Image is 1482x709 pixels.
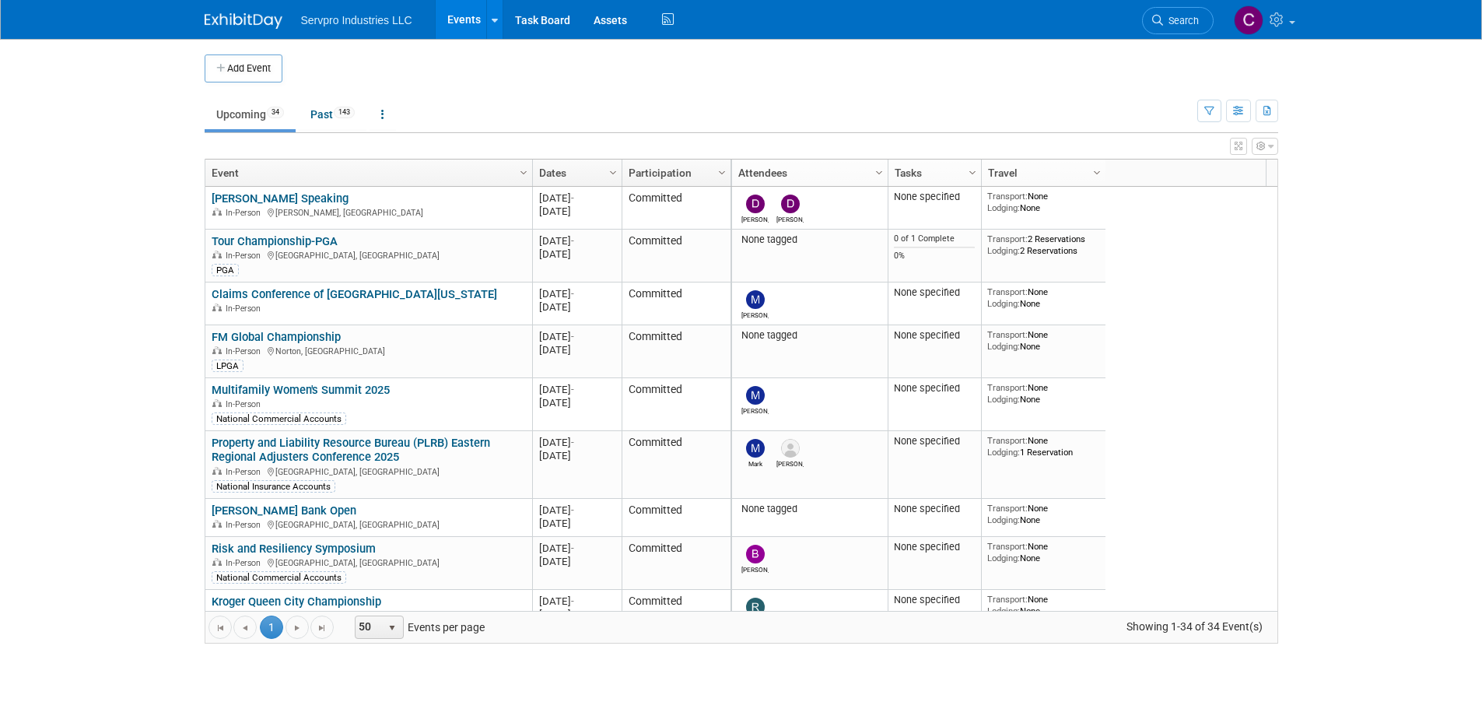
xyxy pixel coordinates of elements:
[741,458,769,468] div: Mark Bristol
[212,248,525,261] div: [GEOGRAPHIC_DATA], [GEOGRAPHIC_DATA]
[987,341,1020,352] span: Lodging:
[1088,160,1105,183] a: Column Settings
[987,435,1028,446] span: Transport:
[239,622,251,634] span: Go to the previous page
[212,412,346,425] div: National Commercial Accounts
[539,287,615,300] div: [DATE]
[226,346,265,356] span: In-Person
[571,437,574,448] span: -
[987,514,1020,525] span: Lodging:
[622,230,730,283] td: Committed
[212,520,222,528] img: In-Person Event
[515,160,532,183] a: Column Settings
[539,191,615,205] div: [DATE]
[987,329,1099,352] div: None None
[894,251,975,261] div: 0%
[212,234,338,248] a: Tour Championship-PGA
[894,594,975,606] div: None specified
[895,160,971,186] a: Tasks
[622,537,730,590] td: Committed
[205,100,296,129] a: Upcoming34
[622,283,730,325] td: Committed
[776,458,804,468] div: Anthony Zubrick
[622,431,730,499] td: Committed
[212,344,525,357] div: Norton, [GEOGRAPHIC_DATA]
[1112,616,1277,637] span: Showing 1-34 of 34 Event(s)
[987,298,1020,309] span: Lodging:
[212,558,222,566] img: In-Person Event
[571,235,574,247] span: -
[335,616,500,639] span: Events per page
[746,386,765,405] img: Maria Robertson
[212,542,376,556] a: Risk and Resiliency Symposium
[539,247,615,261] div: [DATE]
[746,290,765,309] img: Matt Bardasian
[871,160,888,183] a: Column Settings
[260,616,283,639] span: 1
[310,616,334,639] a: Go to the last page
[966,167,979,179] span: Column Settings
[781,195,800,213] img: Delana Conger
[539,396,615,409] div: [DATE]
[226,208,265,218] span: In-Person
[571,288,574,300] span: -
[987,245,1020,256] span: Lodging:
[212,436,490,465] a: Property and Liability Resource Bureau (PLRB) Eastern Regional Adjusters Conference 2025
[987,605,1020,616] span: Lodging:
[987,382,1028,393] span: Transport:
[316,622,328,634] span: Go to the last page
[781,439,800,458] img: Anthony Zubrick
[212,571,346,584] div: National Commercial Accounts
[987,594,1028,605] span: Transport:
[539,555,615,568] div: [DATE]
[987,191,1099,213] div: None None
[894,503,975,515] div: None specified
[212,264,239,276] div: PGA
[622,590,730,633] td: Committed
[894,329,975,342] div: None specified
[622,499,730,537] td: Committed
[539,542,615,555] div: [DATE]
[539,343,615,356] div: [DATE]
[622,325,730,378] td: Committed
[604,160,622,183] a: Column Settings
[571,595,574,607] span: -
[987,553,1020,563] span: Lodging:
[539,595,615,608] div: [DATE]
[334,107,355,118] span: 143
[894,233,975,244] div: 0 of 1 Complete
[212,360,243,372] div: LPGA
[212,609,525,622] div: Township of [GEOGRAPHIC_DATA], [GEOGRAPHIC_DATA]
[291,622,303,634] span: Go to the next page
[987,191,1028,202] span: Transport:
[987,202,1020,213] span: Lodging:
[539,436,615,449] div: [DATE]
[988,160,1095,186] a: Travel
[964,160,981,183] a: Column Settings
[226,304,265,314] span: In-Person
[356,616,382,638] span: 50
[741,213,769,223] div: David Duray
[987,394,1020,405] span: Lodging:
[212,399,222,407] img: In-Person Event
[987,447,1020,458] span: Lodging:
[746,598,765,616] img: Rick Dubois
[987,286,1099,309] div: None None
[987,233,1099,256] div: 2 Reservations 2 Reservations
[987,541,1099,563] div: None None
[539,234,615,247] div: [DATE]
[741,309,769,319] div: Matt Bardasian
[226,558,265,568] span: In-Person
[539,517,615,530] div: [DATE]
[212,251,222,258] img: In-Person Event
[746,439,765,458] img: Mark Bristol
[539,300,615,314] div: [DATE]
[212,383,390,397] a: Multifamily Women's Summit 2025
[539,160,611,186] a: Dates
[1142,7,1214,34] a: Search
[539,330,615,343] div: [DATE]
[571,384,574,395] span: -
[987,503,1028,514] span: Transport:
[738,160,878,186] a: Attendees
[894,435,975,448] div: None specified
